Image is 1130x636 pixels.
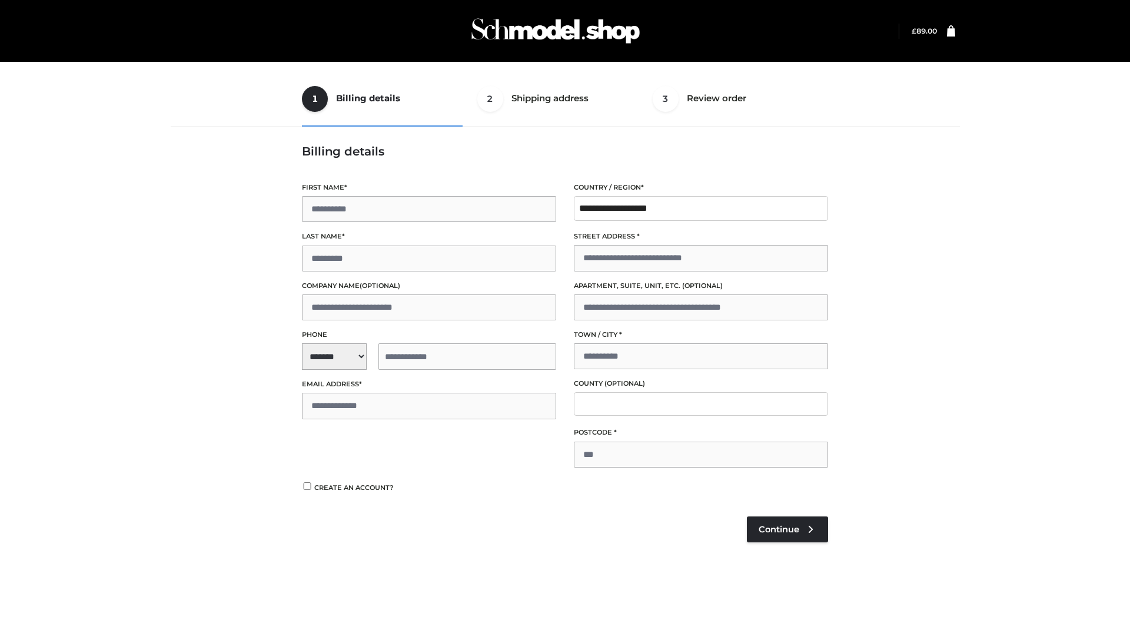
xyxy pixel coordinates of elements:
[302,231,556,242] label: Last name
[360,281,400,290] span: (optional)
[682,281,723,290] span: (optional)
[302,144,828,158] h3: Billing details
[604,379,645,387] span: (optional)
[574,329,828,340] label: Town / City
[302,379,556,390] label: Email address
[574,280,828,291] label: Apartment, suite, unit, etc.
[912,26,916,35] span: £
[912,26,937,35] a: £89.00
[302,329,556,340] label: Phone
[574,378,828,389] label: County
[302,280,556,291] label: Company name
[759,524,799,535] span: Continue
[314,483,394,492] span: Create an account?
[574,231,828,242] label: Street address
[747,516,828,542] a: Continue
[574,182,828,193] label: Country / Region
[302,482,313,490] input: Create an account?
[912,26,937,35] bdi: 89.00
[574,427,828,438] label: Postcode
[467,8,644,54] img: Schmodel Admin 964
[302,182,556,193] label: First name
